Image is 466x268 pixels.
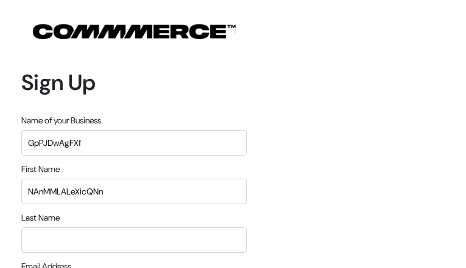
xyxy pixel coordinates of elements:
[21,114,101,127] label: Name of your Business
[21,163,60,176] label: First Name
[21,69,247,95] h1: Sign Up
[33,24,236,39] img: COMMMERCE
[21,211,60,224] label: Last Name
